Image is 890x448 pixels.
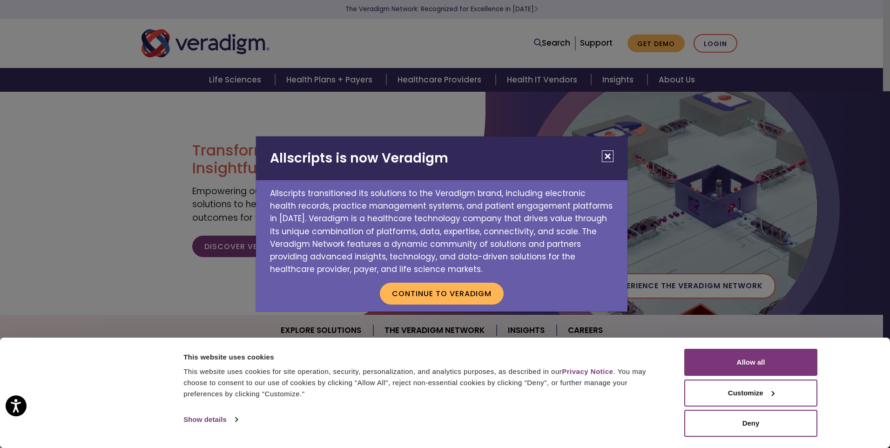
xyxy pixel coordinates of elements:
button: Close [602,150,614,162]
a: Privacy Notice [562,367,613,375]
button: Deny [684,410,817,437]
div: This website uses cookies [183,352,663,363]
h2: Allscripts is now Veradigm [256,136,627,180]
button: Continue to Veradigm [380,283,504,304]
p: Allscripts transitioned its solutions to the Veradigm brand, including electronic health records,... [256,180,627,276]
button: Customize [684,380,817,407]
button: Allow all [684,349,817,376]
div: This website uses cookies for site operation, security, personalization, and analytics purposes, ... [183,366,663,400]
a: Show details [183,413,237,427]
